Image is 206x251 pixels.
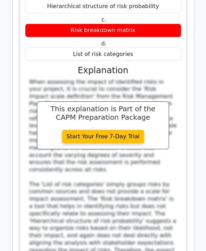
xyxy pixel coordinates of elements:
[101,40,106,47] span: d.
[25,24,181,37] div: Risk breakdown matrix
[25,48,181,61] div: List of risk categories
[62,130,144,143] a: Start Your Free 7-Day Trial
[29,65,177,75] h3: Explanation
[101,16,106,23] span: c.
